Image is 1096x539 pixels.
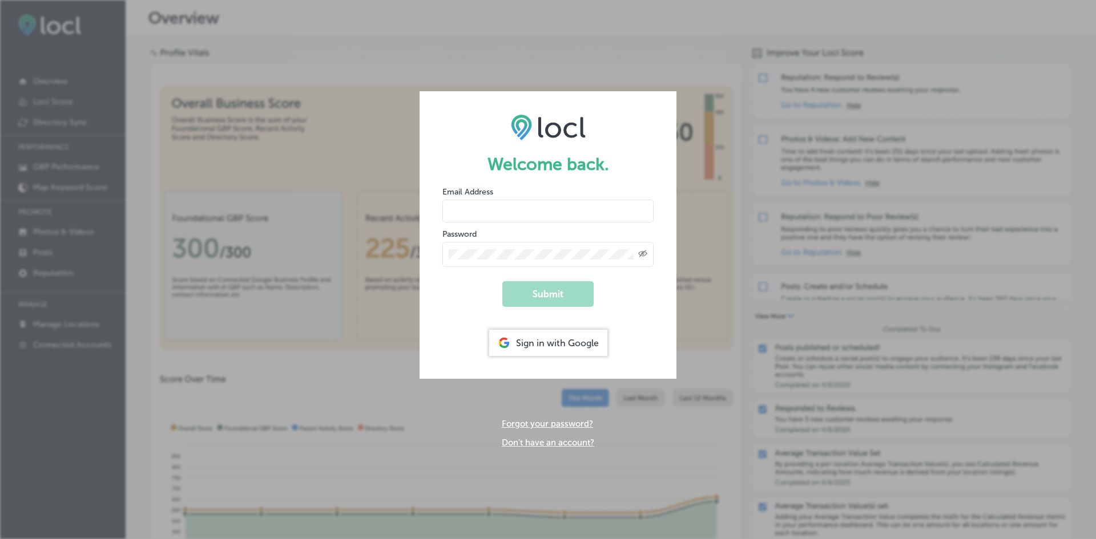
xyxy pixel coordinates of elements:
button: Submit [502,281,594,307]
a: Don't have an account? [502,437,594,448]
div: Sign in with Google [489,330,607,356]
img: LOCL logo [511,114,586,140]
label: Password [442,229,477,239]
label: Email Address [442,187,493,197]
a: Forgot your password? [502,419,593,429]
h1: Welcome back. [442,154,654,175]
span: Toggle password visibility [638,249,647,260]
